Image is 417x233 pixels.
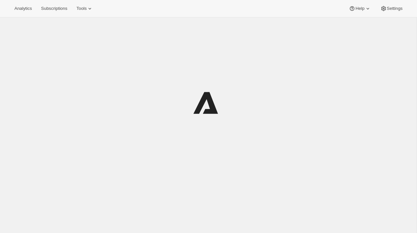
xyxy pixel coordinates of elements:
span: Analytics [14,6,32,11]
button: Analytics [10,4,36,13]
button: Subscriptions [37,4,71,13]
span: Help [355,6,364,11]
span: Settings [387,6,403,11]
span: Subscriptions [41,6,67,11]
button: Help [345,4,375,13]
button: Tools [72,4,97,13]
span: Tools [76,6,87,11]
button: Settings [376,4,407,13]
